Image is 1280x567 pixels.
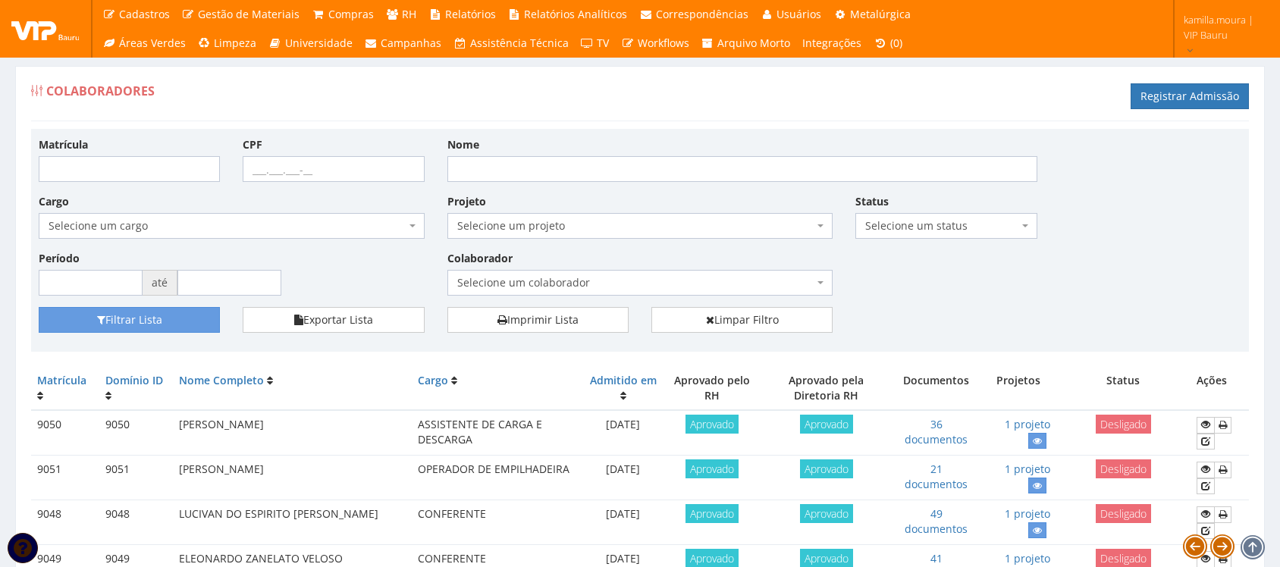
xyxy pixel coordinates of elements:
label: Projeto [447,194,486,209]
label: Período [39,251,80,266]
label: Nome [447,137,479,152]
span: Cadastros [119,7,170,21]
th: Aprovado pelo RH [664,367,760,410]
span: TV [597,36,609,50]
td: OPERADOR DE EMPILHADEIRA [412,456,582,500]
td: [PERSON_NAME] [173,456,413,500]
img: logo [11,17,80,40]
a: Domínio ID [105,373,163,387]
span: Áreas Verdes [119,36,186,50]
th: Ações [1191,367,1249,410]
td: [DATE] [582,500,664,545]
a: Universidade [262,29,359,58]
a: Limpeza [192,29,263,58]
span: Relatórios [445,7,496,21]
td: CONFERENTE [412,500,582,545]
span: Selecione um colaborador [457,275,814,290]
span: Campanhas [381,36,441,50]
span: Selecione um status [865,218,1018,233]
span: Universidade [285,36,353,50]
span: Selecione um colaborador [447,270,833,296]
span: até [143,270,177,296]
span: Aprovado [800,415,853,434]
label: Matrícula [39,137,88,152]
span: (0) [890,36,902,50]
span: Selecione um cargo [49,218,406,233]
a: 49 documentos [905,506,968,536]
a: Workflows [615,29,695,58]
span: Aprovado [685,504,739,523]
span: Aprovado [800,459,853,478]
a: 36 documentos [905,417,968,446]
th: Documentos [893,367,980,410]
a: TV [575,29,616,58]
td: [DATE] [582,456,664,500]
button: Exportar Lista [243,307,424,333]
span: Correspondências [656,7,748,21]
a: 1 projeto [1005,417,1050,431]
th: Projetos [980,367,1056,410]
span: Aprovado [685,415,739,434]
span: Relatórios Analíticos [524,7,627,21]
td: 9048 [99,500,173,545]
span: Metalúrgica [850,7,911,21]
span: RH [402,7,416,21]
td: 9051 [31,456,99,500]
label: Status [855,194,889,209]
span: Integrações [802,36,861,50]
span: Desligado [1096,504,1151,523]
a: 21 documentos [905,462,968,491]
span: Aprovado [800,504,853,523]
td: 9051 [99,456,173,500]
span: Usuários [776,7,821,21]
th: Aprovado pela Diretoria RH [760,367,893,410]
a: Integrações [796,29,867,58]
span: Colaboradores [46,83,155,99]
a: Áreas Verdes [96,29,192,58]
a: Assistência Técnica [447,29,575,58]
a: Limpar Filtro [651,307,833,333]
a: Registrar Admissão [1131,83,1249,109]
a: Imprimir Lista [447,307,629,333]
span: Aprovado [685,459,739,478]
button: Filtrar Lista [39,307,220,333]
a: Matrícula [37,373,86,387]
a: Cargo [418,373,448,387]
span: Desligado [1096,459,1151,478]
label: Colaborador [447,251,513,266]
a: 1 projeto [1005,462,1050,476]
span: Selecione um status [855,213,1037,239]
span: Desligado [1096,415,1151,434]
td: LUCIVAN DO ESPIRITO [PERSON_NAME] [173,500,413,545]
span: Selecione um projeto [447,213,833,239]
span: Compras [328,7,374,21]
td: 9050 [99,410,173,456]
th: Status [1056,367,1191,410]
span: Limpeza [214,36,256,50]
span: Selecione um cargo [39,213,425,239]
a: Arquivo Morto [695,29,797,58]
a: 1 projeto [1005,506,1050,521]
a: Nome Completo [179,373,264,387]
td: [DATE] [582,410,664,456]
td: ASSISTENTE DE CARGA E DESCARGA [412,410,582,456]
td: 9050 [31,410,99,456]
span: Assistência Técnica [470,36,569,50]
td: [PERSON_NAME] [173,410,413,456]
a: Campanhas [359,29,448,58]
span: Arquivo Morto [717,36,790,50]
a: 1 projeto [1005,551,1050,565]
label: CPF [243,137,262,152]
a: Admitido em [590,373,657,387]
a: (0) [867,29,908,58]
input: ___.___.___-__ [243,156,424,182]
td: 9048 [31,500,99,545]
span: Workflows [638,36,689,50]
label: Cargo [39,194,69,209]
span: Selecione um projeto [457,218,814,233]
span: kamilla.moura | VIP Bauru [1184,12,1260,42]
span: Gestão de Materiais [198,7,300,21]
